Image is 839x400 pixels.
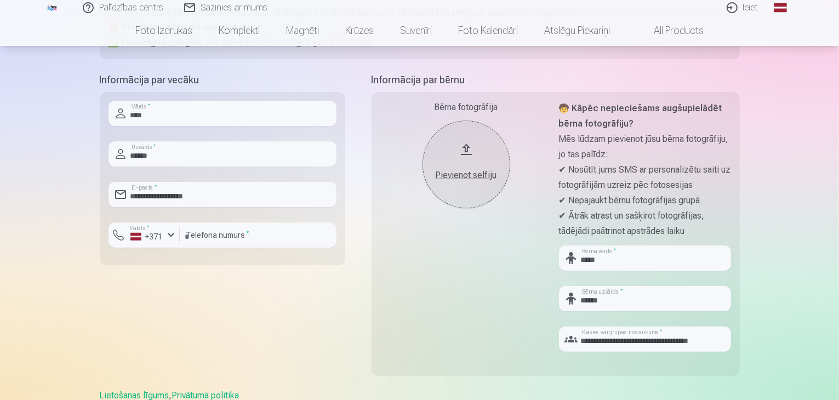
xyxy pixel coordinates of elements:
p: ✔ Ātrāk atrast un sašķirot fotogrāfijas, tādējādi paātrinot apstrādes laiku [559,208,731,239]
a: Foto izdrukas [122,15,206,46]
a: Krūzes [332,15,387,46]
a: Foto kalendāri [445,15,531,46]
a: Komplekti [206,15,273,46]
p: ✔ Nepajaukt bērnu fotogrāfijas grupā [559,193,731,208]
a: Suvenīri [387,15,445,46]
button: Valsts*+371 [109,222,180,248]
p: Mēs lūdzam pievienot jūsu bērna fotogrāfiju, jo tas palīdz: [559,132,731,162]
button: Pievienot selfiju [423,121,510,208]
a: All products [623,15,717,46]
strong: 🧒 Kāpēc nepieciešams augšupielādēt bērna fotogrāfiju? [559,103,722,129]
a: Magnēti [273,15,332,46]
div: Bērna fotogrāfija [380,101,552,114]
div: +371 [130,231,163,242]
div: Pievienot selfiju [433,169,499,182]
p: ✔ Nosūtīt jums SMS ar personalizētu saiti uz fotogrāfijām uzreiz pēc fotosesijas [559,162,731,193]
h5: Informācija par bērnu [372,72,740,88]
label: Valsts [126,224,153,232]
h5: Informācija par vecāku [100,72,345,88]
a: Atslēgu piekariņi [531,15,623,46]
img: /fa1 [46,4,58,11]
